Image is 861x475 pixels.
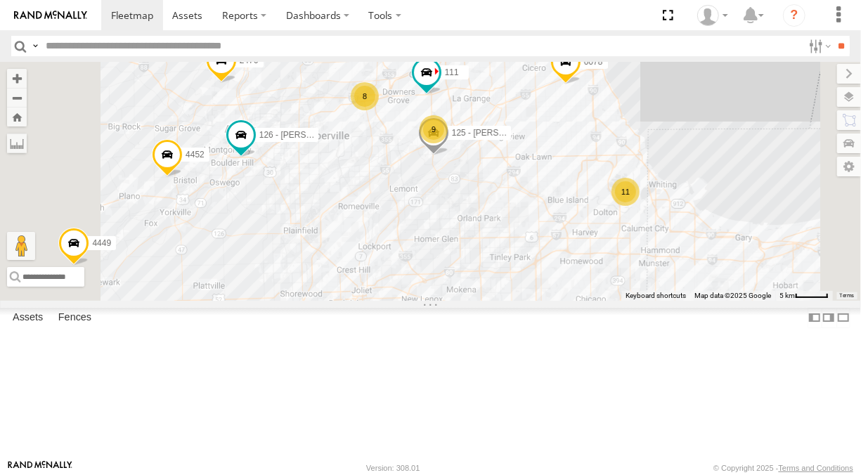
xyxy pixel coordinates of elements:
[837,157,861,176] label: Map Settings
[6,308,50,328] label: Assets
[259,130,349,140] span: 126 - [PERSON_NAME]
[51,308,98,328] label: Fences
[420,115,448,143] div: 9
[451,128,542,138] span: 125 - [PERSON_NAME]
[611,178,640,206] div: 11
[694,292,771,299] span: Map data ©2025 Google
[7,232,35,260] button: Drag Pegman onto the map to open Street View
[779,464,853,472] a: Terms and Conditions
[366,464,420,472] div: Version: 308.01
[803,36,834,56] label: Search Filter Options
[808,308,822,328] label: Dock Summary Table to the Left
[713,464,853,472] div: © Copyright 2025 -
[822,308,836,328] label: Dock Summary Table to the Right
[186,150,205,160] span: 4452
[30,36,41,56] label: Search Query
[692,5,733,26] div: Ed Pruneda
[14,11,87,20] img: rand-logo.svg
[92,238,111,248] span: 4449
[7,108,27,126] button: Zoom Home
[840,292,855,298] a: Terms (opens in new tab)
[8,461,72,475] a: Visit our Website
[7,69,27,88] button: Zoom in
[444,67,458,77] span: 111
[775,291,833,301] button: Map Scale: 5 km per 44 pixels
[783,4,805,27] i: ?
[583,57,602,67] span: 6078
[351,82,379,110] div: 8
[7,88,27,108] button: Zoom out
[239,56,258,65] span: 2476
[626,291,686,301] button: Keyboard shortcuts
[836,308,850,328] label: Hide Summary Table
[7,134,27,153] label: Measure
[779,292,795,299] span: 5 km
